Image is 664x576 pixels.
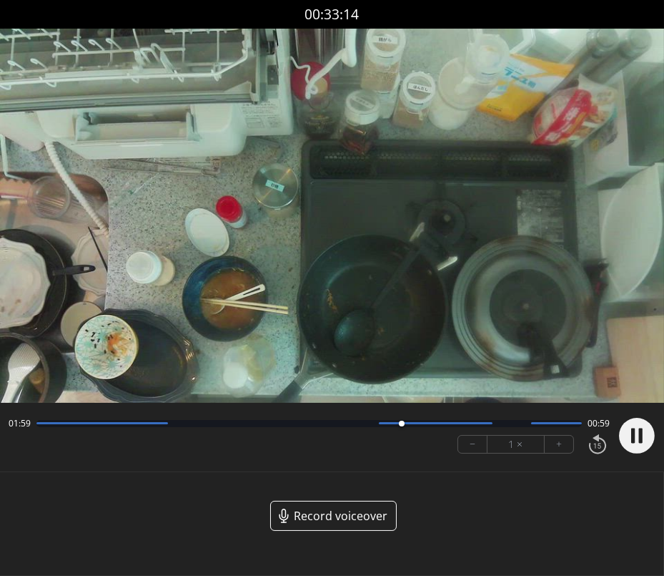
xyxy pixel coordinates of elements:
[458,436,487,453] button: −
[270,501,397,531] a: Record voiceover
[9,418,31,429] span: 01:59
[545,436,573,453] button: +
[294,507,387,524] span: Record voiceover
[588,418,610,429] span: 00:59
[305,4,360,25] a: 00:33:14
[487,436,545,453] div: 1 ×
